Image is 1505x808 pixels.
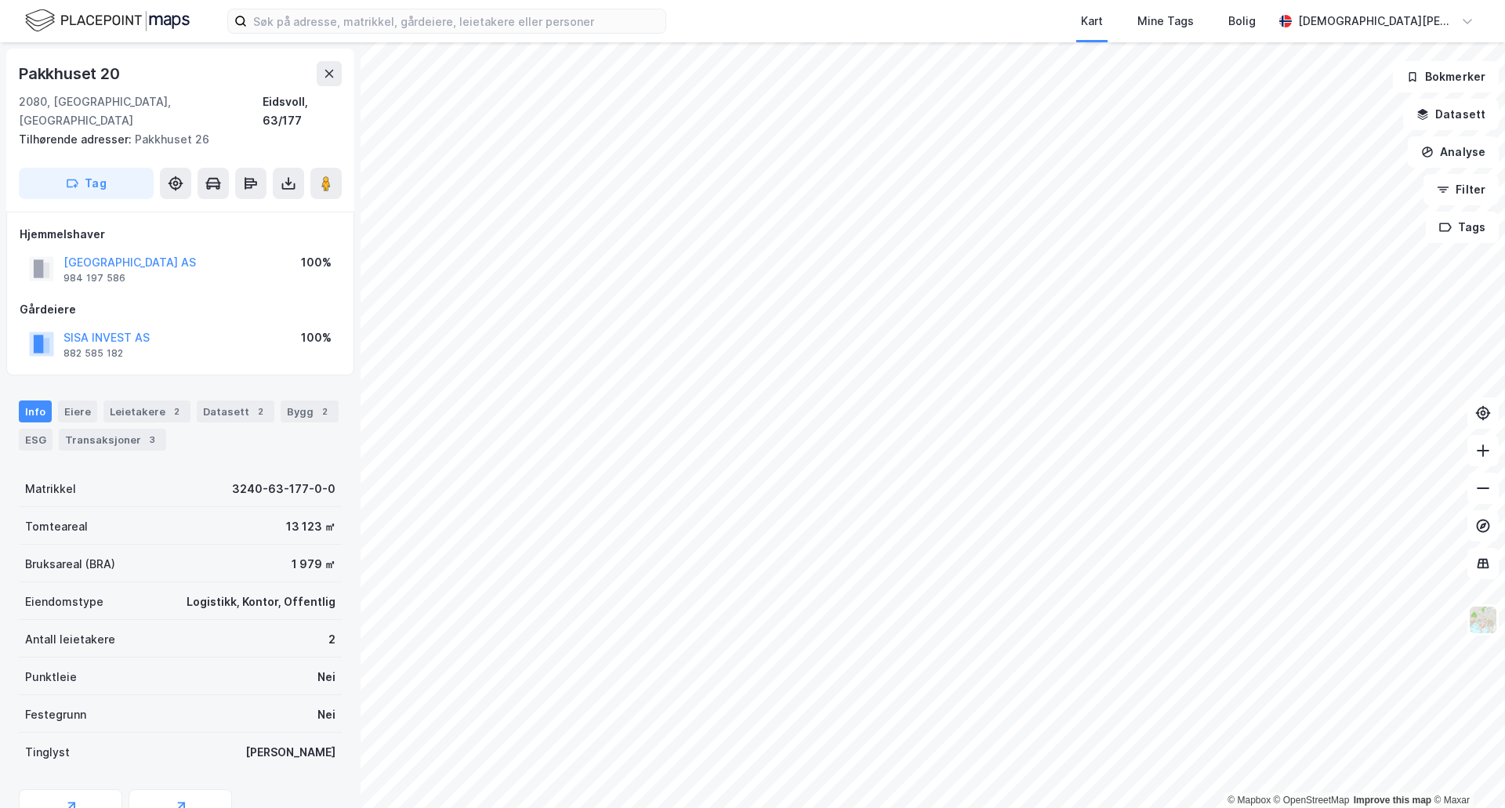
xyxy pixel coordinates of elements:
[187,592,335,611] div: Logistikk, Kontor, Offentlig
[317,404,332,419] div: 2
[20,300,341,319] div: Gårdeiere
[25,517,88,536] div: Tomteareal
[59,429,166,451] div: Transaksjoner
[197,400,274,422] div: Datasett
[328,630,335,649] div: 2
[286,517,335,536] div: 13 123 ㎡
[301,253,332,272] div: 100%
[144,432,160,447] div: 3
[20,225,341,244] div: Hjemmelshaver
[19,168,154,199] button: Tag
[1228,795,1271,806] a: Mapbox
[317,705,335,724] div: Nei
[103,400,190,422] div: Leietakere
[19,400,52,422] div: Info
[1408,136,1499,168] button: Analyse
[1426,212,1499,243] button: Tags
[25,705,86,724] div: Festegrunn
[263,92,342,130] div: Eidsvoll, 63/177
[1427,733,1505,808] iframe: Chat Widget
[63,272,125,284] div: 984 197 586
[25,592,103,611] div: Eiendomstype
[1393,61,1499,92] button: Bokmerker
[245,743,335,762] div: [PERSON_NAME]
[19,61,123,86] div: Pakkhuset 20
[1403,99,1499,130] button: Datasett
[169,404,184,419] div: 2
[301,328,332,347] div: 100%
[25,743,70,762] div: Tinglyst
[1081,12,1103,31] div: Kart
[63,347,123,360] div: 882 585 182
[58,400,97,422] div: Eiere
[317,668,335,687] div: Nei
[25,668,77,687] div: Punktleie
[25,480,76,498] div: Matrikkel
[1354,795,1431,806] a: Improve this map
[1468,605,1498,635] img: Z
[247,9,665,33] input: Søk på adresse, matrikkel, gårdeiere, leietakere eller personer
[1423,174,1499,205] button: Filter
[1298,12,1455,31] div: [DEMOGRAPHIC_DATA][PERSON_NAME]
[25,555,115,574] div: Bruksareal (BRA)
[19,92,263,130] div: 2080, [GEOGRAPHIC_DATA], [GEOGRAPHIC_DATA]
[1137,12,1194,31] div: Mine Tags
[19,429,53,451] div: ESG
[281,400,339,422] div: Bygg
[19,132,135,146] span: Tilhørende adresser:
[232,480,335,498] div: 3240-63-177-0-0
[1274,795,1350,806] a: OpenStreetMap
[19,130,329,149] div: Pakkhuset 26
[292,555,335,574] div: 1 979 ㎡
[25,630,115,649] div: Antall leietakere
[1427,733,1505,808] div: Kontrollprogram for chat
[1228,12,1256,31] div: Bolig
[25,7,190,34] img: logo.f888ab2527a4732fd821a326f86c7f29.svg
[252,404,268,419] div: 2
